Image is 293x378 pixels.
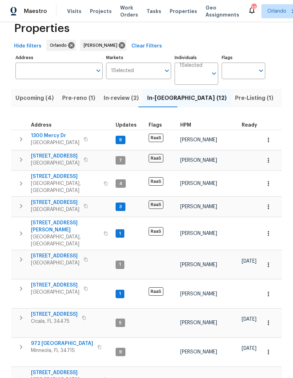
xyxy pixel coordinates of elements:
[170,8,197,15] span: Properties
[31,132,79,139] span: 1300 Mercy Dr
[84,42,120,49] span: [PERSON_NAME]
[67,8,82,15] span: Visits
[149,123,162,128] span: Flags
[31,199,79,206] span: [STREET_ADDRESS]
[180,262,217,267] span: [PERSON_NAME]
[31,311,78,318] span: [STREET_ADDRESS]
[31,347,93,354] span: Minneola, FL 34715
[242,123,263,128] div: Earliest renovation start date (first business day after COE or Checkout)
[149,154,163,162] span: RaaS
[31,180,99,194] span: [GEOGRAPHIC_DATA], [GEOGRAPHIC_DATA]
[31,206,79,213] span: [GEOGRAPHIC_DATA]
[116,204,125,210] span: 3
[149,200,163,209] span: RaaS
[242,317,256,322] span: [DATE]
[116,181,125,187] span: 4
[180,158,217,163] span: [PERSON_NAME]
[180,231,217,236] span: [PERSON_NAME]
[31,160,79,167] span: [GEOGRAPHIC_DATA]
[31,282,79,289] span: [STREET_ADDRESS]
[31,173,99,180] span: [STREET_ADDRESS]
[80,40,126,51] div: [PERSON_NAME]
[31,289,79,296] span: [GEOGRAPHIC_DATA]
[62,93,95,103] span: Pre-reno (1)
[104,93,139,103] span: In-review (2)
[180,63,202,69] span: 1 Selected
[116,291,124,297] span: 1
[180,320,217,325] span: [PERSON_NAME]
[180,137,217,142] span: [PERSON_NAME]
[31,252,79,260] span: [STREET_ADDRESS]
[180,291,217,296] span: [PERSON_NAME]
[111,68,134,74] span: 1 Selected
[116,137,125,143] span: 9
[31,123,52,128] span: Address
[162,66,172,76] button: Open
[242,123,257,128] span: Ready
[175,56,218,60] label: Individuals
[209,69,219,78] button: Open
[116,320,124,326] span: 5
[180,350,217,354] span: [PERSON_NAME]
[116,231,124,237] span: 1
[146,9,161,14] span: Tasks
[222,56,265,60] label: Flags
[106,56,171,60] label: Markets
[149,177,163,186] span: RaaS
[235,93,273,103] span: Pre-Listing (1)
[180,181,217,186] span: [PERSON_NAME]
[15,56,103,60] label: Address
[31,318,78,325] span: Ocala, FL 34475
[116,262,124,268] span: 1
[180,204,217,209] span: [PERSON_NAME]
[31,260,79,267] span: [GEOGRAPHIC_DATA]
[116,123,137,128] span: Updates
[31,369,99,376] span: [STREET_ADDRESS]
[147,93,227,103] span: In-[GEOGRAPHIC_DATA] (12)
[90,8,112,15] span: Projects
[149,134,163,142] span: RaaS
[120,4,138,18] span: Work Orders
[31,233,99,248] span: [GEOGRAPHIC_DATA], [GEOGRAPHIC_DATA]
[14,42,41,51] span: Hide filters
[116,349,125,355] span: 9
[15,93,54,103] span: Upcoming (4)
[31,219,99,233] span: [STREET_ADDRESS][PERSON_NAME]
[11,40,44,53] button: Hide filters
[267,8,286,15] span: Orlando
[129,40,165,53] button: Clear Filters
[46,40,76,51] div: Orlando
[31,139,79,146] span: [GEOGRAPHIC_DATA]
[31,340,93,347] span: 972 [GEOGRAPHIC_DATA]
[24,8,47,15] span: Maestro
[206,4,239,18] span: Geo Assignments
[50,42,70,49] span: Orlando
[256,66,266,76] button: Open
[242,346,256,351] span: [DATE]
[149,227,163,236] span: RaaS
[149,287,163,296] span: RaaS
[116,158,125,164] span: 7
[31,153,79,160] span: [STREET_ADDRESS]
[180,123,191,128] span: HPM
[251,4,256,11] div: 33
[14,25,70,32] span: Properties
[242,259,256,264] span: [DATE]
[93,66,103,76] button: Open
[131,42,162,51] span: Clear Filters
